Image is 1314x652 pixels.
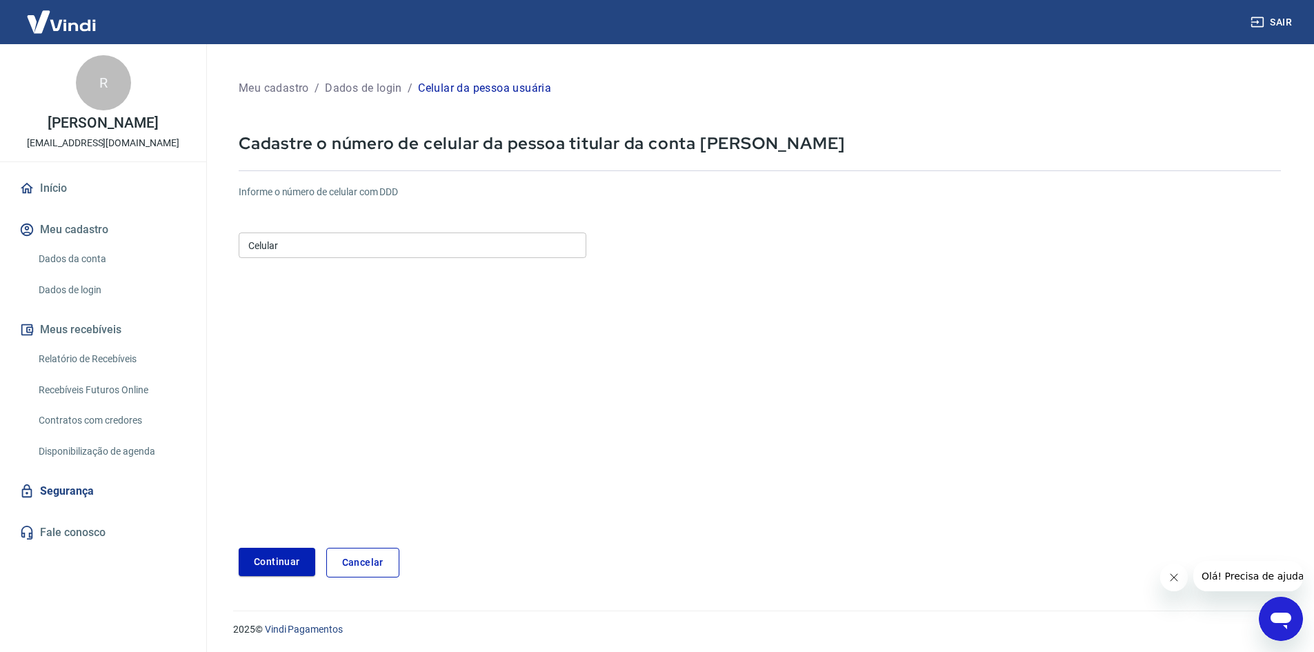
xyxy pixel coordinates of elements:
a: Dados da conta [33,245,190,273]
p: Celular da pessoa usuária [418,80,551,97]
img: Vindi [17,1,106,43]
a: Relatório de Recebíveis [33,345,190,373]
a: Vindi Pagamentos [265,624,343,635]
button: Sair [1248,10,1297,35]
button: Meus recebíveis [17,315,190,345]
p: Cadastre o número de celular da pessoa titular da conta [PERSON_NAME] [239,132,1281,154]
p: 2025 © [233,622,1281,637]
button: Continuar [239,548,315,576]
p: / [408,80,412,97]
a: Segurança [17,476,190,506]
p: Meu cadastro [239,80,309,97]
span: Olá! Precisa de ajuda? [8,10,116,21]
iframe: Mensagem da empresa [1193,561,1303,591]
a: Cancelar [326,548,399,577]
a: Recebíveis Futuros Online [33,376,190,404]
h6: Informe o número de celular com DDD [239,185,1281,199]
a: Fale conosco [17,517,190,548]
a: Início [17,173,190,204]
button: Meu cadastro [17,215,190,245]
iframe: Botão para abrir a janela de mensagens [1259,597,1303,641]
a: Disponibilização de agenda [33,437,190,466]
div: R [76,55,131,110]
iframe: Fechar mensagem [1160,564,1188,591]
p: [EMAIL_ADDRESS][DOMAIN_NAME] [27,136,179,150]
p: / [315,80,319,97]
a: Contratos com credores [33,406,190,435]
p: Dados de login [325,80,402,97]
a: Dados de login [33,276,190,304]
p: [PERSON_NAME] [48,116,158,130]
